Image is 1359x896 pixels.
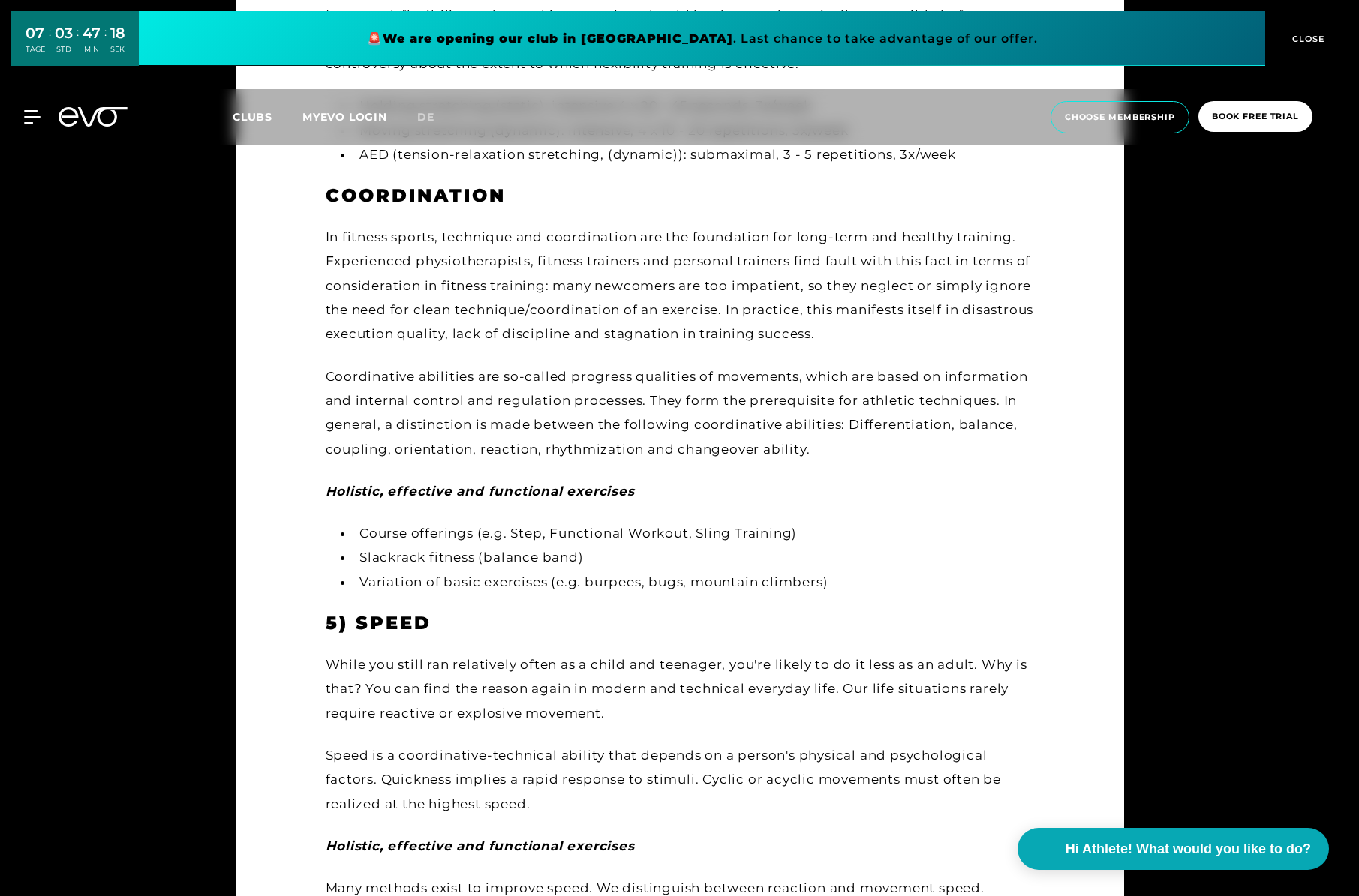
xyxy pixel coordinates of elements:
[326,652,1034,725] div: While you still ran relatively often as a child and teenager, you're likely to do it less as an a...
[326,743,1034,816] div: Speed is a coordinative-technical ability that depends on a person's physical and psychological f...
[302,110,387,124] a: MYEVO LOGIN
[326,364,1034,461] div: Coordinative abilities are so-called progress qualities of movements, which are based on informat...
[49,24,51,64] div: :
[1018,828,1329,870] button: Hi Athlete! What would you like to do?
[353,545,1034,569] li: Slackrack fitness (balance band)
[233,109,302,124] a: Clubs
[1288,32,1325,46] span: CLOSE
[353,521,1034,545] li: Course offerings (e.g. Step, Functional Workout, Sling Training)
[1046,101,1194,133] a: choose membership
[326,484,635,499] em: Holistic, effective and functional exercises
[1065,111,1175,124] span: choose membership
[417,110,434,124] span: de
[1265,11,1348,66] button: CLOSE
[26,22,45,44] div: 07
[83,22,101,44] div: 47
[110,22,125,44] div: 18
[110,44,125,55] div: SEK
[326,184,1034,207] h3: Coordination
[353,570,1034,594] li: Variation of basic exercises (e.g. burpees, bugs, mountain climbers)
[104,24,107,64] div: :
[1066,839,1311,859] span: Hi Athlete! What would you like to do?
[233,110,272,124] span: Clubs
[417,109,452,126] a: de
[55,22,73,44] div: 03
[326,225,1034,346] div: In fitness sports, technique and coordination are the foundation for long-term and healthy traini...
[55,44,73,55] div: STD
[77,24,79,64] div: :
[1194,101,1317,133] a: book free trial
[26,44,45,55] div: TAGE
[83,44,101,55] div: MIN
[326,838,635,853] em: Holistic, effective and functional exercises
[326,612,1034,634] h3: 5) Speed
[1212,110,1299,123] span: book free trial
